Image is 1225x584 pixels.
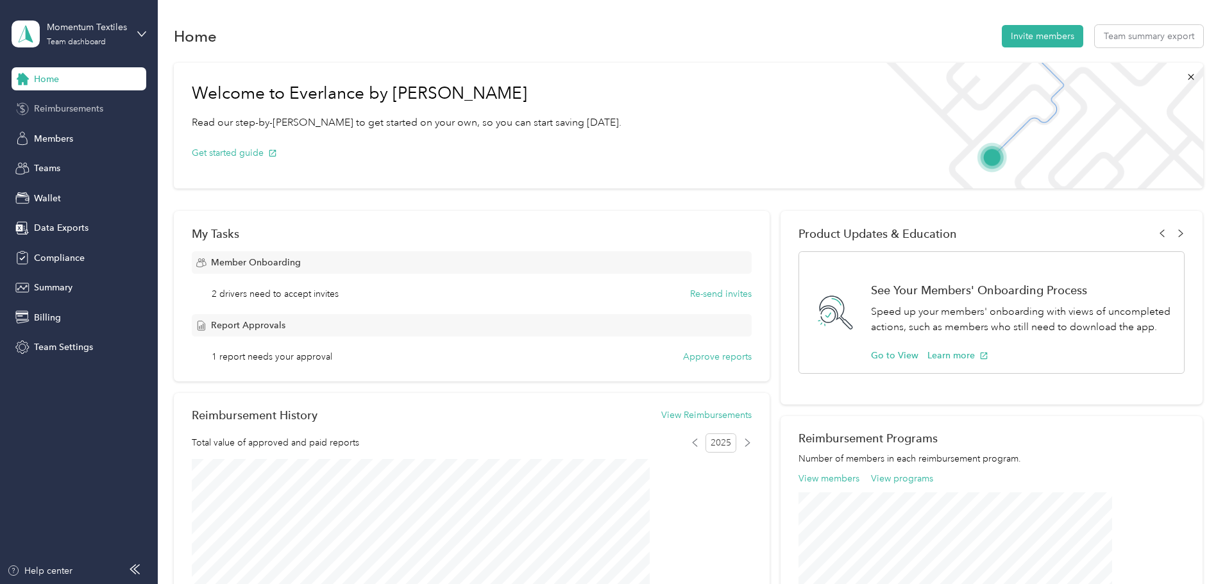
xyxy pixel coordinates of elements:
[34,72,59,86] span: Home
[34,251,85,265] span: Compliance
[212,287,339,301] span: 2 drivers need to accept invites
[47,21,127,34] div: Momentum Textiles
[192,408,317,422] h2: Reimbursement History
[34,132,73,146] span: Members
[192,83,621,104] h1: Welcome to Everlance by [PERSON_NAME]
[34,311,61,324] span: Billing
[211,319,285,332] span: Report Approvals
[47,38,106,46] div: Team dashboard
[192,146,277,160] button: Get started guide
[927,349,988,362] button: Learn more
[683,350,752,363] button: Approve reports
[212,350,332,363] span: 1 report needs your approval
[1095,25,1203,47] button: Team summary export
[34,102,103,115] span: Reimbursements
[871,304,1170,335] p: Speed up your members' onboarding with views of uncompleted actions, such as members who still ne...
[34,162,60,175] span: Teams
[705,433,736,453] span: 2025
[1153,512,1225,584] iframe: Everlance-gr Chat Button Frame
[192,115,621,131] p: Read our step-by-[PERSON_NAME] to get started on your own, so you can start saving [DATE].
[7,564,72,578] button: Help center
[798,472,859,485] button: View members
[874,63,1203,188] img: Welcome to everlance
[661,408,752,422] button: View Reimbursements
[34,192,61,205] span: Wallet
[34,221,89,235] span: Data Exports
[871,472,933,485] button: View programs
[192,436,359,449] span: Total value of approved and paid reports
[798,227,957,240] span: Product Updates & Education
[871,283,1170,297] h1: See Your Members' Onboarding Process
[34,340,93,354] span: Team Settings
[192,227,752,240] div: My Tasks
[34,281,72,294] span: Summary
[690,287,752,301] button: Re-send invites
[871,349,918,362] button: Go to View
[1002,25,1083,47] button: Invite members
[211,256,301,269] span: Member Onboarding
[798,431,1185,445] h2: Reimbursement Programs
[174,29,217,43] h1: Home
[798,452,1185,465] p: Number of members in each reimbursement program.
